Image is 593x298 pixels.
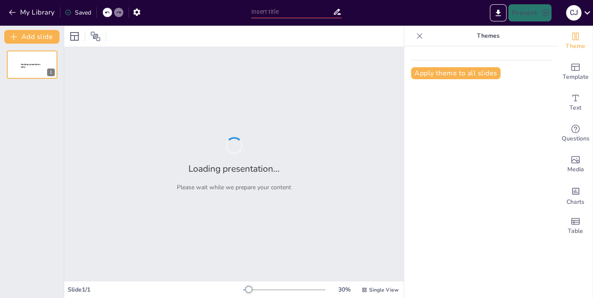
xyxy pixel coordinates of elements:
[558,211,593,241] div: Add a table
[334,286,355,294] div: 30 %
[90,31,101,42] span: Position
[558,26,593,57] div: Change the overall theme
[558,87,593,118] div: Add text boxes
[68,286,243,294] div: Slide 1 / 1
[4,30,60,44] button: Add slide
[566,5,581,21] div: C J
[563,72,589,82] span: Template
[558,57,593,87] div: Add ready made slides
[566,42,585,51] span: Theme
[369,286,399,293] span: Single View
[6,6,58,19] button: My Library
[508,4,551,21] button: Present
[188,163,280,175] h2: Loading presentation...
[65,9,91,17] div: Saved
[426,26,550,46] p: Themes
[7,51,57,79] div: 1
[558,180,593,211] div: Add charts and graphs
[569,103,581,113] span: Text
[567,165,584,174] span: Media
[490,4,507,21] button: Export to PowerPoint
[21,63,40,68] span: Sendsteps presentation editor
[177,183,291,191] p: Please wait while we prepare your content
[411,67,501,79] button: Apply theme to all slides
[47,69,55,76] div: 1
[562,134,590,143] span: Questions
[251,6,333,18] input: Insert title
[568,226,583,236] span: Table
[558,118,593,149] div: Get real-time input from your audience
[566,197,584,207] span: Charts
[68,30,81,43] div: Layout
[566,4,581,21] button: C J
[558,149,593,180] div: Add images, graphics, shapes or video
